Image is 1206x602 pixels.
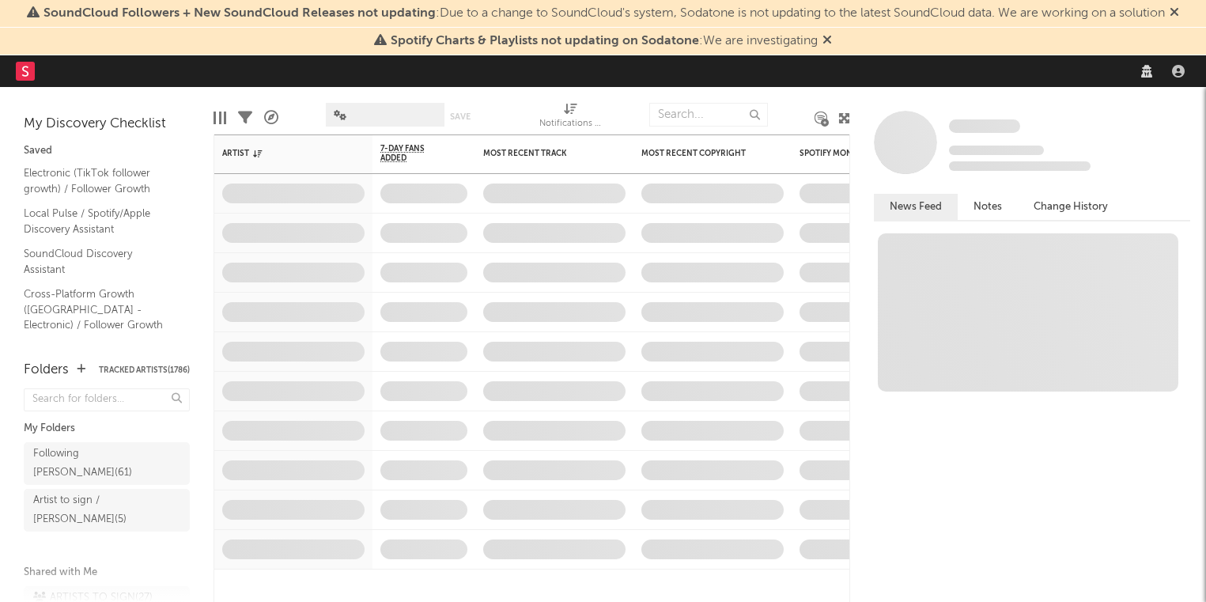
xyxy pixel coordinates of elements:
[24,245,174,278] a: SoundCloud Discovery Assistant
[24,361,69,380] div: Folders
[24,205,174,237] a: Local Pulse / Spotify/Apple Discovery Assistant
[391,35,699,47] span: Spotify Charts & Playlists not updating on Sodatone
[24,489,190,532] a: Artist to sign / [PERSON_NAME](5)
[874,194,958,220] button: News Feed
[958,194,1018,220] button: Notes
[24,142,190,161] div: Saved
[24,442,190,485] a: Following [PERSON_NAME](61)
[24,115,190,134] div: My Discovery Checklist
[214,95,226,141] div: Edit Columns
[222,149,341,158] div: Artist
[949,119,1020,134] a: Some Artist
[24,165,174,197] a: Electronic (TikTok follower growth) / Follower Growth
[99,366,190,374] button: Tracked Artists(1786)
[949,146,1044,155] span: Tracking Since: [DATE]
[483,149,602,158] div: Most Recent Track
[24,563,190,582] div: Shared with Me
[391,35,818,47] span: : We are investigating
[949,119,1020,133] span: Some Artist
[33,491,145,529] div: Artist to sign / [PERSON_NAME] ( 5 )
[1018,194,1124,220] button: Change History
[949,161,1091,171] span: 0 fans last week
[450,112,471,121] button: Save
[24,419,190,438] div: My Folders
[24,388,190,411] input: Search for folders...
[539,95,603,141] div: Notifications (Artist)
[264,95,278,141] div: A&R Pipeline
[24,286,174,334] a: Cross-Platform Growth ([GEOGRAPHIC_DATA] - Electronic) / Follower Growth
[641,149,760,158] div: Most Recent Copyright
[33,445,145,483] div: Following [PERSON_NAME] ( 61 )
[1170,7,1179,20] span: Dismiss
[800,149,918,158] div: Spotify Monthly Listeners
[238,95,252,141] div: Filters
[822,35,832,47] span: Dismiss
[539,115,603,134] div: Notifications (Artist)
[43,7,1165,20] span: : Due to a change to SoundCloud's system, Sodatone is not updating to the latest SoundCloud data....
[43,7,436,20] span: SoundCloud Followers + New SoundCloud Releases not updating
[649,103,768,127] input: Search...
[380,144,444,163] span: 7-Day Fans Added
